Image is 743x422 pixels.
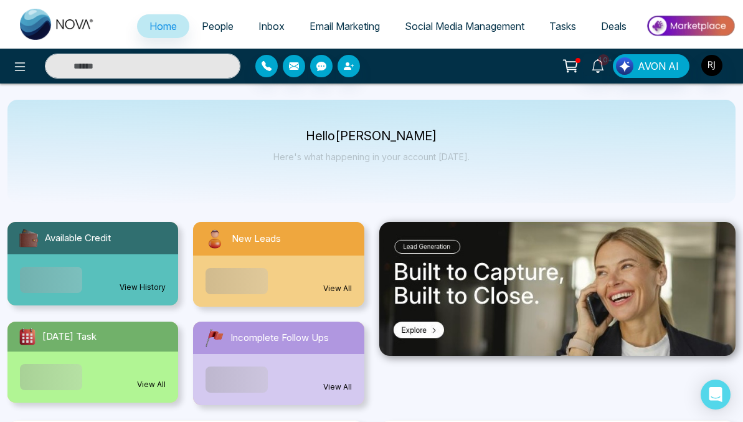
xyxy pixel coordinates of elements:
[246,14,297,38] a: Inbox
[405,20,524,32] span: Social Media Management
[137,14,189,38] a: Home
[203,327,225,349] img: followUps.svg
[589,14,639,38] a: Deals
[230,331,329,345] span: Incomplete Follow Ups
[20,9,95,40] img: Nova CRM Logo
[601,20,627,32] span: Deals
[701,55,722,76] img: User Avatar
[273,151,470,162] p: Here's what happening in your account [DATE].
[323,381,352,393] a: View All
[273,131,470,141] p: Hello [PERSON_NAME]
[616,57,633,75] img: Lead Flow
[137,379,166,390] a: View All
[598,54,609,65] span: 10+
[645,12,736,40] img: Market-place.gif
[379,222,736,357] img: .
[323,283,352,294] a: View All
[701,380,731,410] div: Open Intercom Messenger
[392,14,537,38] a: Social Media Management
[537,14,589,38] a: Tasks
[203,227,227,251] img: newLeads.svg
[549,20,576,32] span: Tasks
[638,59,679,74] span: AVON AI
[189,14,246,38] a: People
[202,20,234,32] span: People
[149,20,177,32] span: Home
[17,327,37,347] img: todayTask.svg
[42,330,97,344] span: [DATE] Task
[583,54,613,76] a: 10+
[232,232,281,246] span: New Leads
[310,20,380,32] span: Email Marketing
[613,54,689,78] button: AVON AI
[17,227,40,249] img: availableCredit.svg
[120,282,166,293] a: View History
[297,14,392,38] a: Email Marketing
[258,20,285,32] span: Inbox
[186,322,371,405] a: Incomplete Follow UpsView All
[186,222,371,307] a: New LeadsView All
[45,231,111,246] span: Available Credit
